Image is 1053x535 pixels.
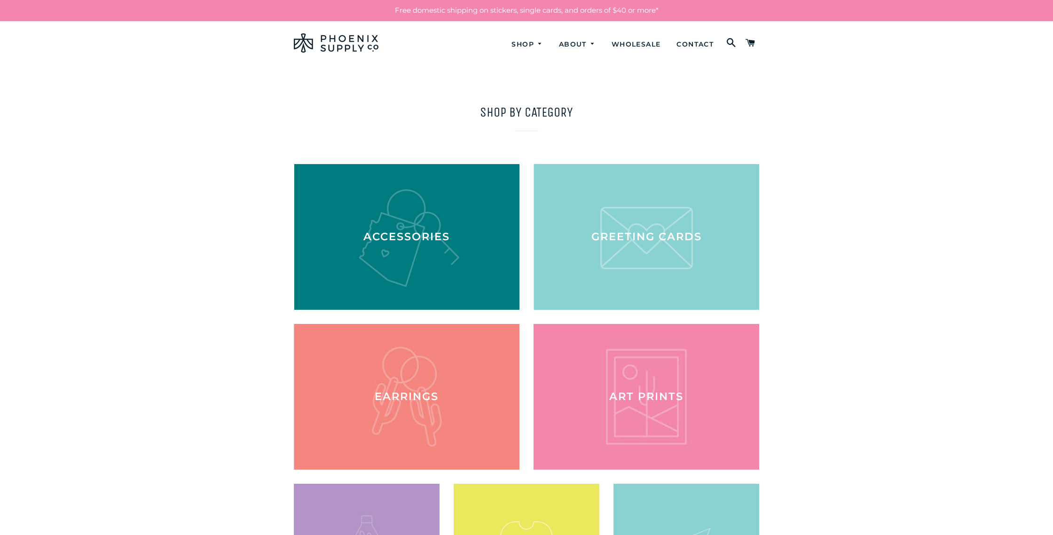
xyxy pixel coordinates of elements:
h1: Shop by category [294,103,759,121]
a: Art Prints [534,324,759,470]
a: Shop [504,32,550,57]
a: Greeting Cards [534,164,759,310]
a: Wholesale [605,32,668,57]
a: Contact [669,32,721,57]
a: Accessories [294,164,519,310]
a: About [552,32,603,57]
img: Phoenix Supply Co. [294,33,378,53]
a: Earrings [294,324,519,470]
